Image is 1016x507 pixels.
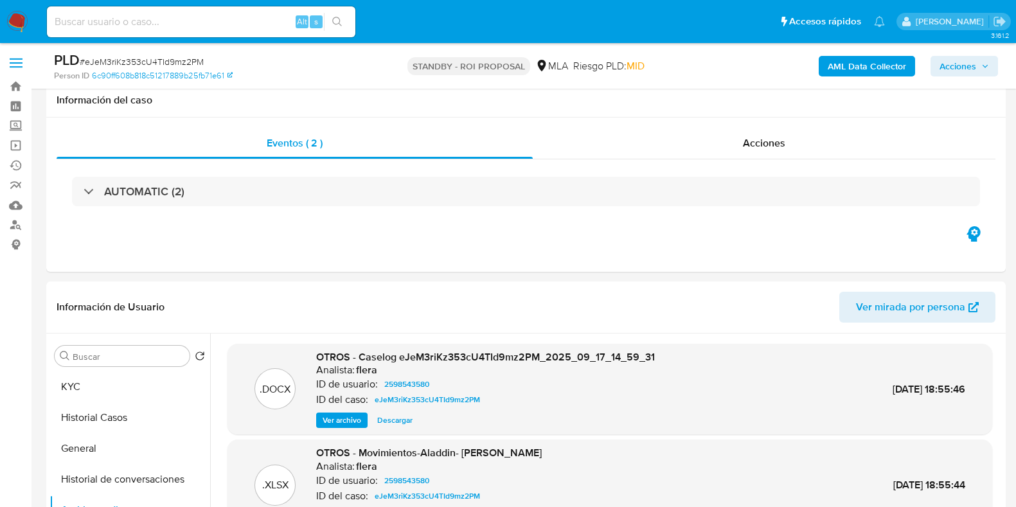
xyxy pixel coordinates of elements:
span: # eJeM3riKz353cU4TId9mz2PM [80,55,204,68]
span: OTROS - Movimientos-Aladdin- [PERSON_NAME] [316,445,542,460]
b: Person ID [54,70,89,82]
span: [DATE] 18:55:46 [893,382,965,396]
button: Descargar [371,413,419,428]
span: Acciones [940,56,976,76]
span: [DATE] 18:55:44 [893,477,965,492]
h3: AUTOMATIC (2) [104,184,184,199]
span: Descargar [377,414,413,427]
p: ID del caso: [316,393,368,406]
a: 6c90ff608b818c51217889b25fb71e61 [92,70,233,82]
span: Acciones [743,136,785,150]
span: Alt [297,15,307,28]
span: s [314,15,318,28]
span: eJeM3riKz353cU4TId9mz2PM [375,392,480,407]
p: Analista: [316,364,355,377]
p: STANDBY - ROI PROPOSAL [407,57,530,75]
span: OTROS - Caselog eJeM3riKz353cU4TId9mz2PM_2025_09_17_14_59_31 [316,350,655,364]
a: eJeM3riKz353cU4TId9mz2PM [370,488,485,504]
p: Analista: [316,460,355,473]
p: .DOCX [260,382,290,396]
p: ID de usuario: [316,378,378,391]
p: ID del caso: [316,490,368,503]
button: Buscar [60,351,70,361]
p: ID de usuario: [316,474,378,487]
span: Eventos ( 2 ) [267,136,323,150]
input: Buscar usuario o caso... [47,13,355,30]
h1: Información del caso [57,94,995,107]
a: 2598543580 [379,377,434,392]
div: MLA [535,59,568,73]
div: AUTOMATIC (2) [72,177,980,206]
button: Ver archivo [316,413,368,428]
span: Accesos rápidos [789,15,861,28]
h1: Información de Usuario [57,301,165,314]
button: Volver al orden por defecto [195,351,205,365]
button: Ver mirada por persona [839,292,995,323]
span: 2598543580 [384,377,429,392]
span: Ver mirada por persona [856,292,965,323]
button: KYC [49,371,210,402]
p: .XLSX [262,478,289,492]
h6: flera [356,364,377,377]
a: 2598543580 [379,473,434,488]
span: eJeM3riKz353cU4TId9mz2PM [375,488,480,504]
b: PLD [54,49,80,70]
button: Acciones [931,56,998,76]
p: florencia.lera@mercadolibre.com [916,15,988,28]
span: Riesgo PLD: [573,59,645,73]
span: 2598543580 [384,473,429,488]
button: Historial Casos [49,402,210,433]
button: AML Data Collector [819,56,915,76]
a: Notificaciones [874,16,885,27]
button: search-icon [324,13,350,31]
a: Salir [993,15,1006,28]
button: General [49,433,210,464]
b: AML Data Collector [828,56,906,76]
span: Ver archivo [323,414,361,427]
span: MID [627,58,645,73]
input: Buscar [73,351,184,362]
button: Historial de conversaciones [49,464,210,495]
h6: flera [356,460,377,473]
a: eJeM3riKz353cU4TId9mz2PM [370,392,485,407]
